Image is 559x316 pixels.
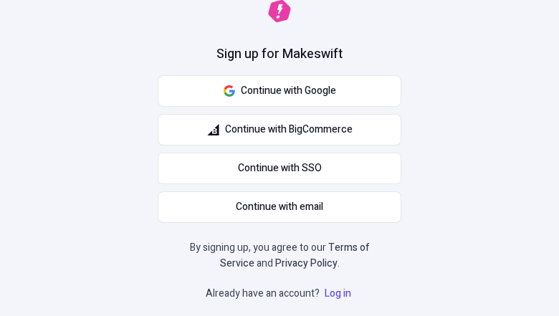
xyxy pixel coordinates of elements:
[158,114,401,145] button: Continue with BigCommerce
[158,191,401,223] button: Continue with email
[220,240,370,271] a: Terms of Service
[225,122,353,138] span: Continue with BigCommerce
[158,153,401,184] a: Continue with SSO
[216,45,343,64] h1: Sign up for Makeswift
[322,286,354,301] a: Log in
[275,256,338,271] a: Privacy Policy
[158,75,401,107] button: Continue with Google
[241,83,336,99] span: Continue with Google
[185,240,374,272] p: By signing up, you agree to our and .
[236,199,323,215] span: Continue with email
[206,286,354,302] p: Already have an account?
